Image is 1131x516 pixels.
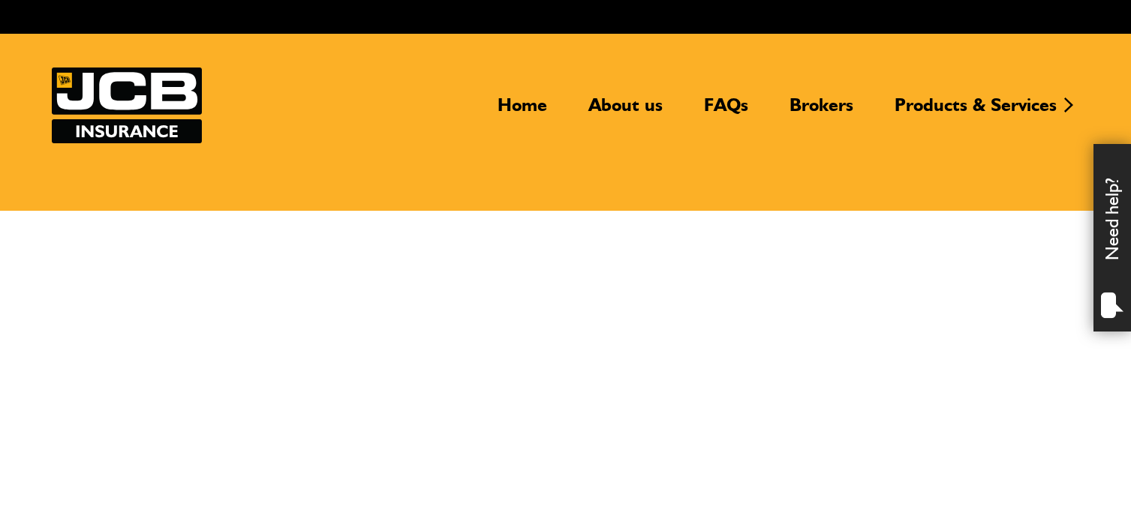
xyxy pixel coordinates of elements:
a: About us [577,94,674,128]
a: Brokers [778,94,865,128]
a: FAQs [693,94,760,128]
a: JCB Insurance Services [52,67,202,143]
img: JCB Insurance Services logo [52,67,202,143]
a: Products & Services [883,94,1068,128]
div: Need help? [1093,144,1131,331]
a: Home [486,94,558,128]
